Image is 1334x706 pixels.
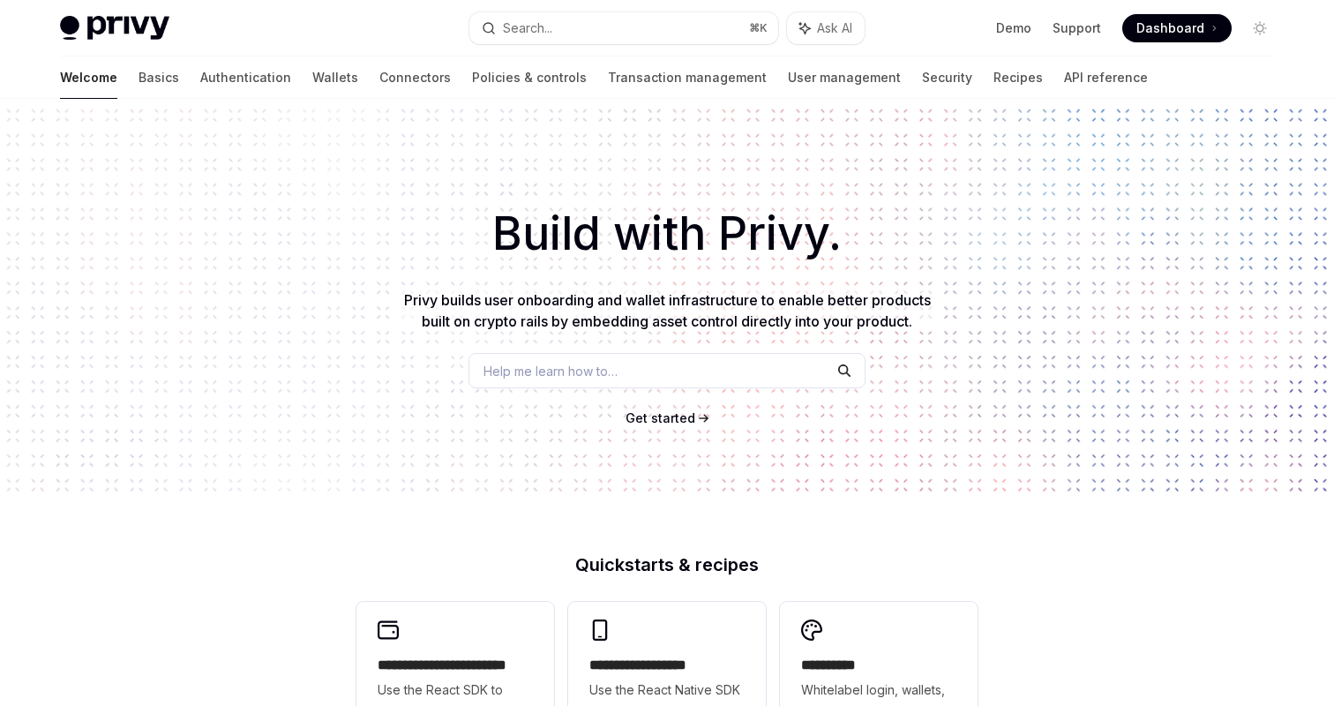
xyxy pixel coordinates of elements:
a: Get started [626,409,695,427]
h2: Quickstarts & recipes [356,556,978,574]
a: Recipes [993,56,1043,99]
h1: Build with Privy. [28,199,1306,268]
a: Authentication [200,56,291,99]
span: Ask AI [817,19,852,37]
a: Basics [139,56,179,99]
a: Security [922,56,972,99]
a: Demo [996,19,1031,37]
a: Transaction management [608,56,767,99]
button: Search...⌘K [469,12,778,44]
img: light logo [60,16,169,41]
button: Toggle dark mode [1246,14,1274,42]
div: Search... [503,18,552,39]
a: Support [1053,19,1101,37]
button: Ask AI [787,12,865,44]
span: Get started [626,410,695,425]
a: Connectors [379,56,451,99]
span: ⌘ K [749,21,768,35]
a: API reference [1064,56,1148,99]
a: Policies & controls [472,56,587,99]
span: Help me learn how to… [483,362,618,380]
a: Wallets [312,56,358,99]
a: Welcome [60,56,117,99]
span: Dashboard [1136,19,1204,37]
span: Privy builds user onboarding and wallet infrastructure to enable better products built on crypto ... [404,291,931,330]
a: User management [788,56,901,99]
a: Dashboard [1122,14,1232,42]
